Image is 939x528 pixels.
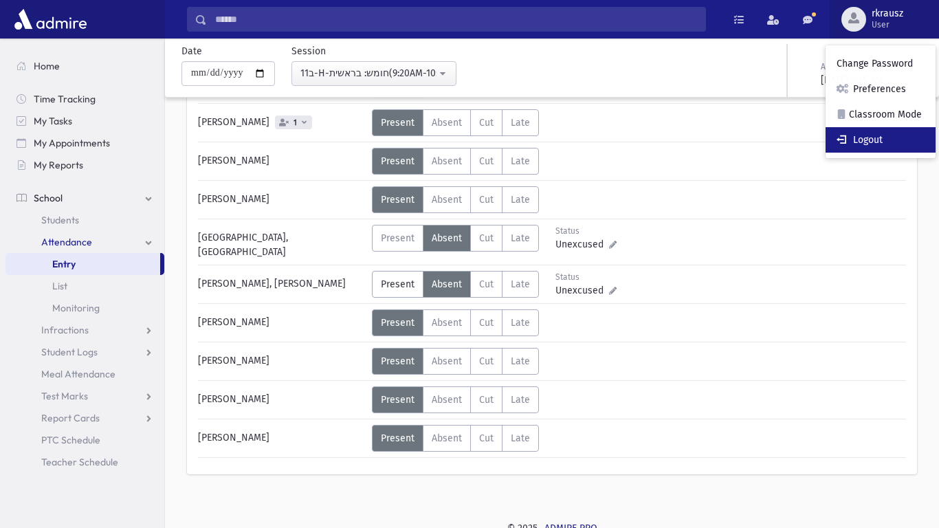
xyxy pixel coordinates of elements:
span: Entry [52,258,76,270]
span: Infractions [41,324,89,336]
a: My Reports [5,154,164,176]
span: Home [34,60,60,72]
div: AttTypes [372,186,539,213]
span: Absent [432,232,462,244]
span: Present [381,155,415,167]
a: Students [5,209,164,231]
a: My Tasks [5,110,164,132]
div: [PERSON_NAME] [191,309,372,336]
span: Cut [479,117,494,129]
span: 1 [291,118,300,127]
span: Present [381,194,415,206]
a: List [5,275,164,297]
div: Status [555,225,617,237]
span: Meal Attendance [41,368,115,380]
a: Attendance [5,231,164,253]
span: Late [511,194,530,206]
a: Test Marks [5,385,164,407]
span: Cut [479,432,494,444]
div: Attendance Taken [821,60,920,73]
span: Student Logs [41,346,98,358]
a: Time Tracking [5,88,164,110]
a: Change Password [826,51,936,76]
span: Absent [432,317,462,329]
span: My Reports [34,159,83,171]
span: PTC Schedule [41,434,100,446]
div: [PERSON_NAME], [PERSON_NAME] [191,271,372,298]
span: rkrausz [872,8,903,19]
span: Absent [432,194,462,206]
span: Report Cards [41,412,100,424]
span: Cut [479,155,494,167]
span: Late [511,355,530,367]
div: [GEOGRAPHIC_DATA], [GEOGRAPHIC_DATA] [191,225,372,259]
span: Present [381,432,415,444]
div: [DATE] 9:25 AM [821,73,920,87]
div: AttTypes [372,309,539,336]
span: User [872,19,903,30]
a: Student Logs [5,341,164,363]
div: [PERSON_NAME] [191,148,372,175]
span: Present [381,232,415,244]
span: Present [381,317,415,329]
div: Status [555,271,617,283]
div: [PERSON_NAME] [191,109,372,136]
span: Cut [479,232,494,244]
div: AttTypes [372,425,539,452]
a: Classroom Mode [826,102,936,127]
div: [PERSON_NAME] [191,425,372,452]
div: AttTypes [372,109,539,136]
span: Late [511,117,530,129]
span: Late [511,394,530,406]
div: AttTypes [372,386,539,413]
span: My Tasks [34,115,72,127]
div: 11ב-H-חומש: בראשית(9:20AM-10:03AM) [300,66,437,80]
span: Monitoring [52,302,100,314]
span: Late [511,317,530,329]
span: Unexcused [555,237,609,252]
span: Late [511,155,530,167]
span: Teacher Schedule [41,456,118,468]
span: Absent [432,355,462,367]
a: Logout [826,127,936,153]
label: Date [181,44,202,58]
span: Time Tracking [34,93,96,105]
div: AttTypes [372,271,539,298]
span: Absent [432,155,462,167]
span: Absent [432,278,462,290]
span: Late [511,432,530,444]
span: Cut [479,194,494,206]
span: Absent [432,394,462,406]
span: Absent [432,117,462,129]
div: [PERSON_NAME] [191,186,372,213]
div: AttTypes [372,225,539,252]
span: Late [511,278,530,290]
span: Late [511,232,530,244]
span: Present [381,117,415,129]
span: Absent [432,432,462,444]
a: My Appointments [5,132,164,154]
a: School [5,187,164,209]
label: Session [291,44,326,58]
span: Present [381,278,415,290]
span: Attendance [41,236,92,248]
span: Students [41,214,79,226]
a: Preferences [826,76,936,102]
a: PTC Schedule [5,429,164,451]
a: Infractions [5,319,164,341]
span: Present [381,394,415,406]
span: Cut [479,278,494,290]
span: List [52,280,67,292]
span: Cut [479,355,494,367]
span: My Appointments [34,137,110,149]
a: Monitoring [5,297,164,319]
div: [PERSON_NAME] [191,386,372,413]
div: AttTypes [372,148,539,175]
a: Home [5,55,164,77]
span: School [34,192,63,204]
a: Teacher Schedule [5,451,164,473]
span: Test Marks [41,390,88,402]
div: AttTypes [372,348,539,375]
a: Report Cards [5,407,164,429]
img: AdmirePro [11,5,90,33]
